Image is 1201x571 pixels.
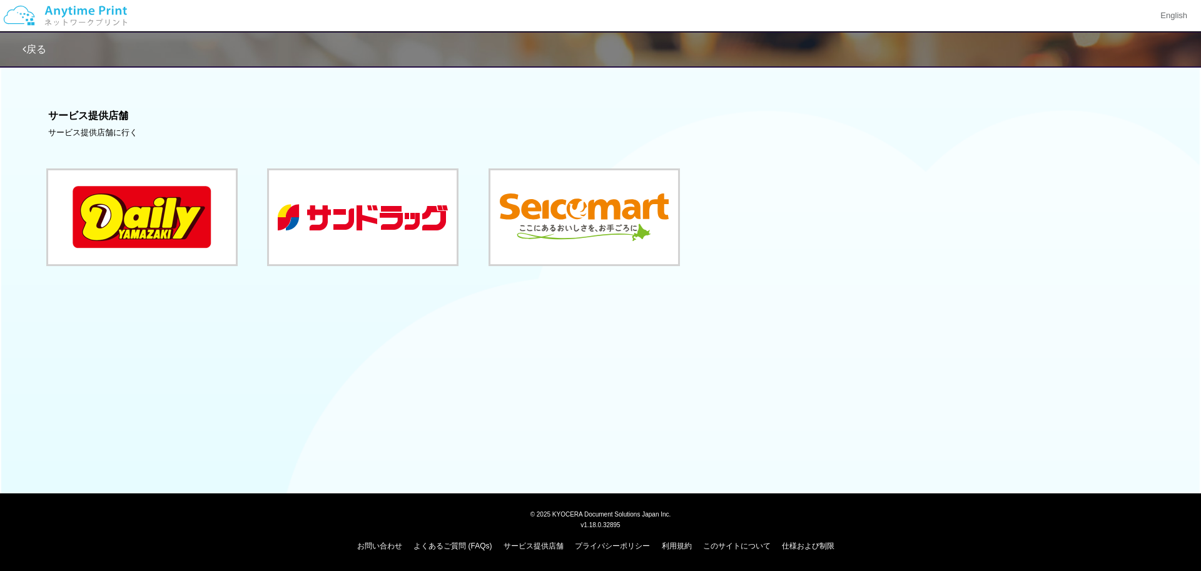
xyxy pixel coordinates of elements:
[48,110,1153,121] h3: サービス提供店舗
[662,542,692,550] a: 利用規約
[413,542,492,550] a: よくあるご質問 (FAQs)
[575,542,650,550] a: プライバシーポリシー
[703,542,771,550] a: このサイトについて
[580,521,620,528] span: v1.18.0.32895
[530,510,671,518] span: © 2025 KYOCERA Document Solutions Japan Inc.
[48,127,1153,139] div: サービス提供店舗に行く
[504,542,564,550] a: サービス提供店舗
[782,542,834,550] a: 仕様および制限
[357,542,402,550] a: お問い合わせ
[23,44,46,54] a: 戻る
